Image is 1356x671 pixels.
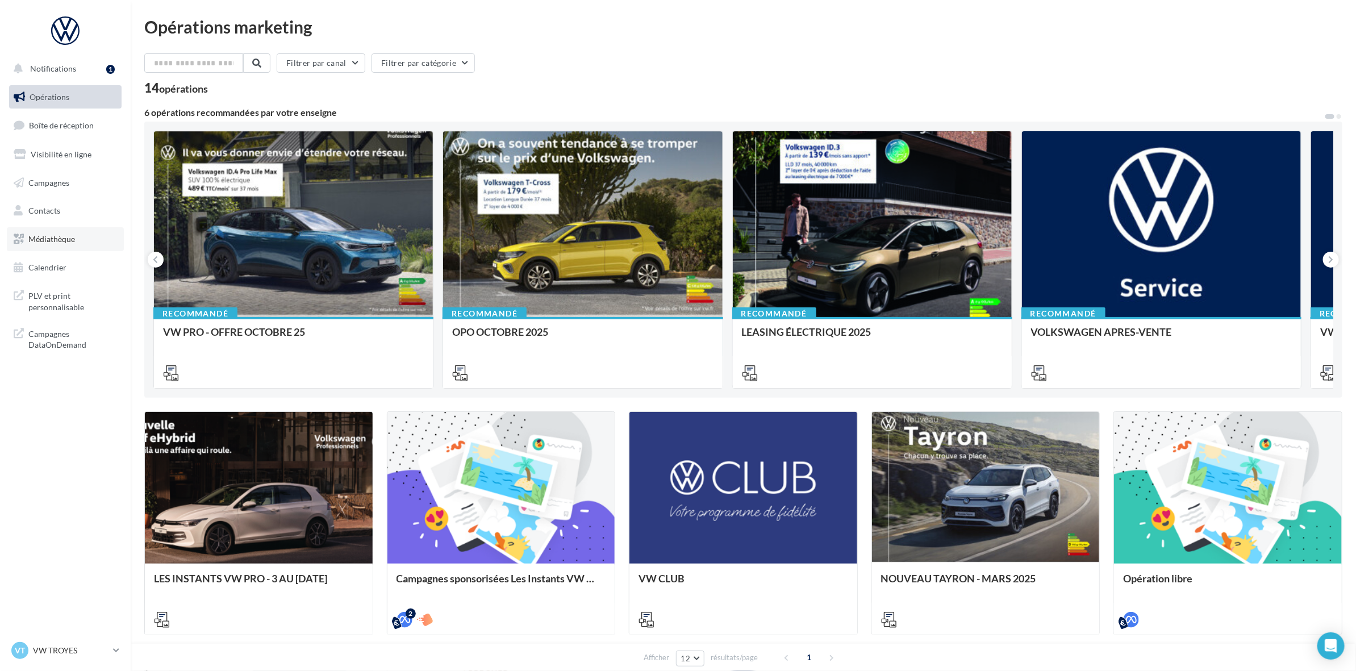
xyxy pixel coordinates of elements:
div: Open Intercom Messenger [1317,632,1345,660]
span: Visibilité en ligne [31,149,91,159]
a: Campagnes DataOnDemand [7,322,124,355]
button: Filtrer par catégorie [372,53,475,73]
div: LES INSTANTS VW PRO - 3 AU [DATE] [154,573,364,595]
a: Campagnes [7,171,124,195]
div: 1 [106,65,115,74]
div: Recommandé [732,307,816,320]
div: Recommandé [1021,307,1105,320]
div: Recommandé [443,307,527,320]
span: VT [15,645,25,656]
div: LEASING ÉLECTRIQUE 2025 [742,326,1003,349]
a: Visibilité en ligne [7,143,124,166]
a: Médiathèque [7,227,124,251]
a: Boîte de réception [7,113,124,137]
div: 14 [144,82,208,94]
a: PLV et print personnalisable [7,284,124,317]
div: 6 opérations recommandées par votre enseigne [144,108,1324,117]
div: VW PRO - OFFRE OCTOBRE 25 [163,326,424,349]
span: 12 [681,654,691,663]
span: Boîte de réception [29,120,94,130]
div: 2 [406,609,416,619]
a: VT VW TROYES [9,640,122,661]
a: Opérations [7,85,124,109]
span: 1 [800,648,818,666]
span: Afficher [644,652,670,663]
div: NOUVEAU TAYRON - MARS 2025 [881,573,1091,595]
div: Opération libre [1123,573,1333,595]
button: 12 [676,651,705,666]
div: OPO OCTOBRE 2025 [452,326,713,349]
div: VW CLUB [639,573,848,595]
div: Campagnes sponsorisées Les Instants VW Octobre [397,573,606,595]
span: Opérations [30,92,69,102]
span: PLV et print personnalisable [28,288,117,312]
span: Contacts [28,206,60,215]
span: Médiathèque [28,234,75,244]
span: Campagnes [28,177,69,187]
span: Calendrier [28,262,66,272]
div: VOLKSWAGEN APRES-VENTE [1031,326,1292,349]
p: VW TROYES [33,645,109,656]
span: Campagnes DataOnDemand [28,326,117,351]
button: Filtrer par canal [277,53,365,73]
span: Notifications [30,64,76,73]
div: opérations [159,84,208,94]
button: Notifications 1 [7,57,119,81]
a: Calendrier [7,256,124,280]
div: Recommandé [153,307,237,320]
a: Contacts [7,199,124,223]
div: Opérations marketing [144,18,1342,35]
span: résultats/page [711,652,758,663]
